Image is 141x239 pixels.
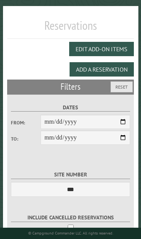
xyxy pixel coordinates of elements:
label: From: [11,119,41,126]
button: Add a Reservation [70,62,134,77]
label: Include Cancelled Reservations [11,213,130,222]
button: Edit Add-on Items [69,42,134,56]
h1: Reservations [7,18,134,39]
small: © Campground Commander LLC. All rights reserved. [28,231,113,236]
label: Dates [11,103,130,112]
button: Reset [111,81,133,92]
label: To: [11,135,41,142]
label: Site Number [11,170,130,179]
h2: Filters [7,80,134,94]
